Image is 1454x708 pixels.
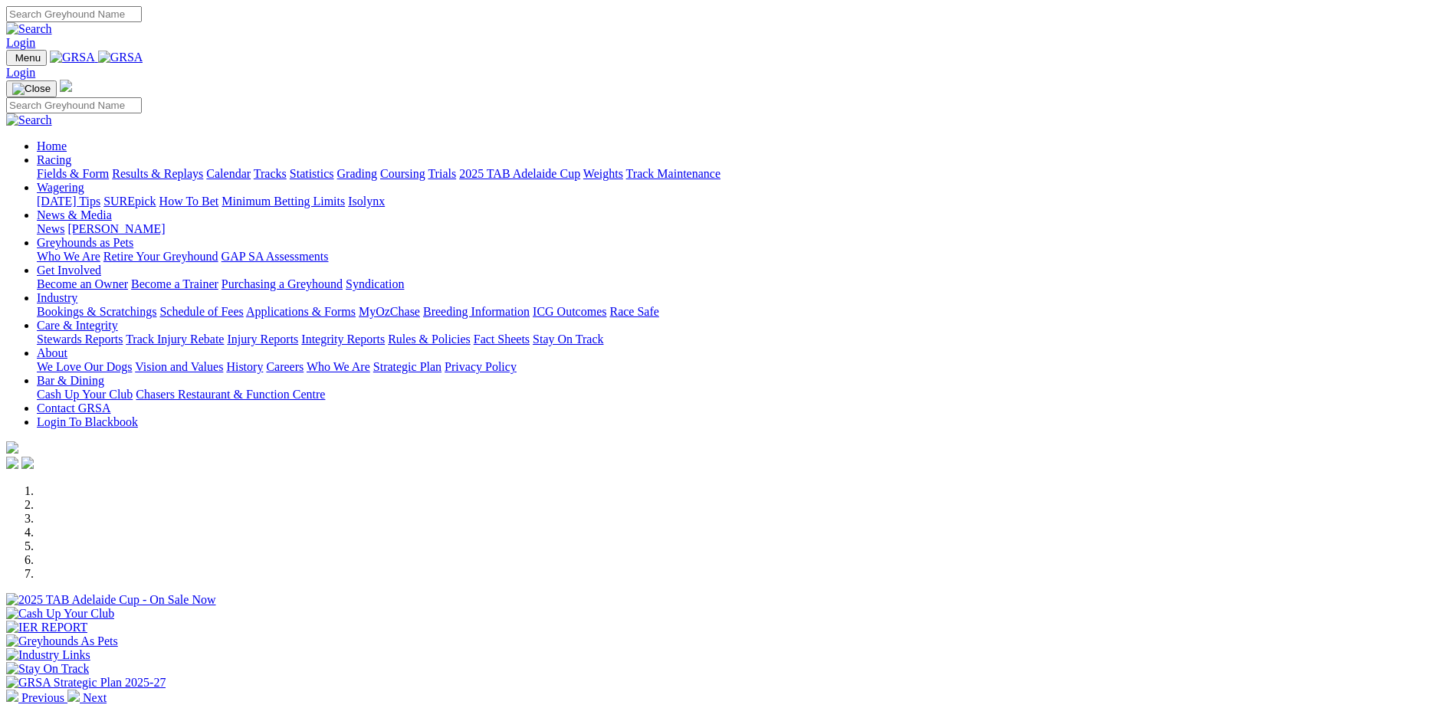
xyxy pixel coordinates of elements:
a: Injury Reports [227,333,298,346]
img: Cash Up Your Club [6,607,114,621]
a: Careers [266,360,304,373]
a: Industry [37,291,77,304]
div: News & Media [37,222,1448,236]
a: Privacy Policy [445,360,517,373]
a: Rules & Policies [388,333,471,346]
img: Stay On Track [6,662,89,676]
div: Bar & Dining [37,388,1448,402]
a: Care & Integrity [37,319,118,332]
img: GRSA Strategic Plan 2025-27 [6,676,166,690]
a: Previous [6,691,67,704]
a: Bookings & Scratchings [37,305,156,318]
a: Schedule of Fees [159,305,243,318]
button: Toggle navigation [6,80,57,97]
a: Bar & Dining [37,374,104,387]
a: Syndication [346,277,404,290]
div: About [37,360,1448,374]
a: Contact GRSA [37,402,110,415]
a: Vision and Values [135,360,223,373]
img: Search [6,22,52,36]
img: chevron-left-pager-white.svg [6,690,18,702]
a: Breeding Information [423,305,530,318]
div: Care & Integrity [37,333,1448,346]
a: Fact Sheets [474,333,530,346]
a: Who We Are [37,250,100,263]
a: Track Injury Rebate [126,333,224,346]
a: Next [67,691,107,704]
a: Login [6,36,35,49]
a: We Love Our Dogs [37,360,132,373]
span: Previous [21,691,64,704]
img: IER REPORT [6,621,87,634]
img: Close [12,83,51,95]
a: Tracks [254,167,287,180]
a: Wagering [37,181,84,194]
a: Cash Up Your Club [37,388,133,401]
a: 2025 TAB Adelaide Cup [459,167,580,180]
div: Greyhounds as Pets [37,250,1448,264]
a: Race Safe [609,305,658,318]
img: Search [6,113,52,127]
a: Chasers Restaurant & Function Centre [136,388,325,401]
a: Login [6,66,35,79]
a: Integrity Reports [301,333,385,346]
div: Get Involved [37,277,1448,291]
a: Results & Replays [112,167,203,180]
div: Wagering [37,195,1448,208]
a: Weights [583,167,623,180]
a: Greyhounds as Pets [37,236,133,249]
a: Purchasing a Greyhound [222,277,343,290]
a: History [226,360,263,373]
img: logo-grsa-white.png [60,80,72,92]
button: Toggle navigation [6,50,47,66]
a: [PERSON_NAME] [67,222,165,235]
a: Racing [37,153,71,166]
div: Racing [37,167,1448,181]
a: Statistics [290,167,334,180]
a: Login To Blackbook [37,415,138,428]
img: GRSA [50,51,95,64]
a: Applications & Forms [246,305,356,318]
span: Next [83,691,107,704]
a: About [37,346,67,359]
a: News [37,222,64,235]
a: Become a Trainer [131,277,218,290]
a: Grading [337,167,377,180]
a: News & Media [37,208,112,221]
div: Industry [37,305,1448,319]
a: Retire Your Greyhound [103,250,218,263]
a: Strategic Plan [373,360,441,373]
img: 2025 TAB Adelaide Cup - On Sale Now [6,593,216,607]
a: Calendar [206,167,251,180]
a: Home [37,139,67,152]
a: MyOzChase [359,305,420,318]
img: facebook.svg [6,457,18,469]
a: [DATE] Tips [37,195,100,208]
span: Menu [15,52,41,64]
img: Industry Links [6,648,90,662]
img: chevron-right-pager-white.svg [67,690,80,702]
a: Get Involved [37,264,101,277]
a: Become an Owner [37,277,128,290]
img: GRSA [98,51,143,64]
a: ICG Outcomes [533,305,606,318]
a: Trials [428,167,456,180]
a: Stay On Track [533,333,603,346]
img: Greyhounds As Pets [6,634,118,648]
a: Track Maintenance [626,167,720,180]
a: Minimum Betting Limits [222,195,345,208]
a: Stewards Reports [37,333,123,346]
img: twitter.svg [21,457,34,469]
a: Fields & Form [37,167,109,180]
a: Coursing [380,167,425,180]
a: SUREpick [103,195,156,208]
a: GAP SA Assessments [222,250,329,263]
a: How To Bet [159,195,219,208]
input: Search [6,6,142,22]
img: logo-grsa-white.png [6,441,18,454]
input: Search [6,97,142,113]
a: Isolynx [348,195,385,208]
a: Who We Are [307,360,370,373]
